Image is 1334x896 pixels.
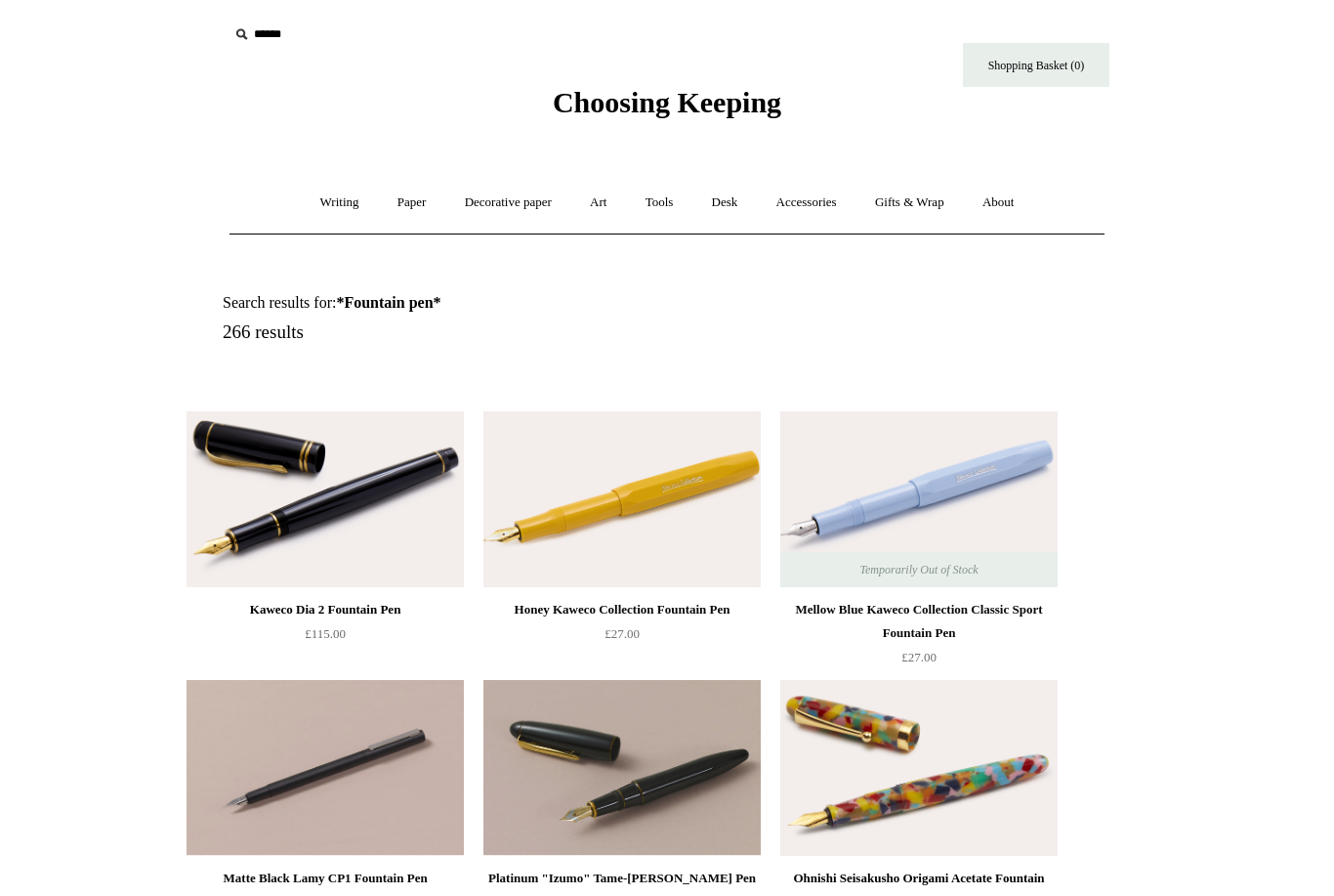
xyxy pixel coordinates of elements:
a: Ohnishi Seisakusho Origami Acetate Fountain Pen Ohnishi Seisakusho Origami Acetate Fountain Pen [780,680,1058,856]
a: Shopping Basket (0) [963,43,1109,87]
a: Matte Black Lamy CP1 Fountain Pen Matte Black Lamy CP1 Fountain Pen [187,680,464,856]
div: Platinum "Izumo" Tame-[PERSON_NAME] Pen [488,867,756,890]
a: Mellow Blue Kaweco Collection Classic Sport Fountain Pen Mellow Blue Kaweco Collection Classic Sp... [780,411,1058,587]
a: Mellow Blue Kaweco Collection Classic Sport Fountain Pen £27.00 [780,598,1058,678]
a: About [965,177,1032,229]
span: £115.00 [305,626,346,641]
div: Mellow Blue Kaweco Collection Classic Sport Fountain Pen [785,598,1053,645]
a: Platinum "Izumo" Tame-nuri Fountain Pen Platinum "Izumo" Tame-nuri Fountain Pen [483,680,761,856]
h5: 266 results [223,321,689,344]
a: Choosing Keeping [553,102,781,115]
a: Honey Kaweco Collection Fountain Pen £27.00 [483,598,761,678]
a: Paper [380,177,444,229]
a: Decorative paper [447,177,569,229]
a: Art [572,177,624,229]
img: Platinum "Izumo" Tame-nuri Fountain Pen [483,680,761,856]
strong: *Fountain pen* [336,294,440,311]
a: Desk [694,177,756,229]
a: Tools [628,177,691,229]
span: £27.00 [901,650,937,664]
span: £27.00 [604,626,640,641]
img: Kaweco Dia 2 Fountain Pen [187,411,464,587]
a: Writing [303,177,377,229]
div: Matte Black Lamy CP1 Fountain Pen [191,867,459,890]
a: Kaweco Dia 2 Fountain Pen Kaweco Dia 2 Fountain Pen [187,411,464,587]
div: Kaweco Dia 2 Fountain Pen [191,598,459,621]
img: Matte Black Lamy CP1 Fountain Pen [187,680,464,856]
h1: Search results for: [223,293,689,312]
img: Ohnishi Seisakusho Origami Acetate Fountain Pen [780,680,1058,856]
div: Honey Kaweco Collection Fountain Pen [488,598,756,621]
span: Temporarily Out of Stock [840,552,997,587]
a: Accessories [759,177,855,229]
img: Mellow Blue Kaweco Collection Classic Sport Fountain Pen [780,411,1058,587]
span: Choosing Keeping [553,86,781,118]
a: Kaweco Dia 2 Fountain Pen £115.00 [187,598,464,678]
img: Honey Kaweco Collection Fountain Pen [483,411,761,587]
a: Honey Kaweco Collection Fountain Pen Honey Kaweco Collection Fountain Pen [483,411,761,587]
a: Gifts & Wrap [857,177,962,229]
